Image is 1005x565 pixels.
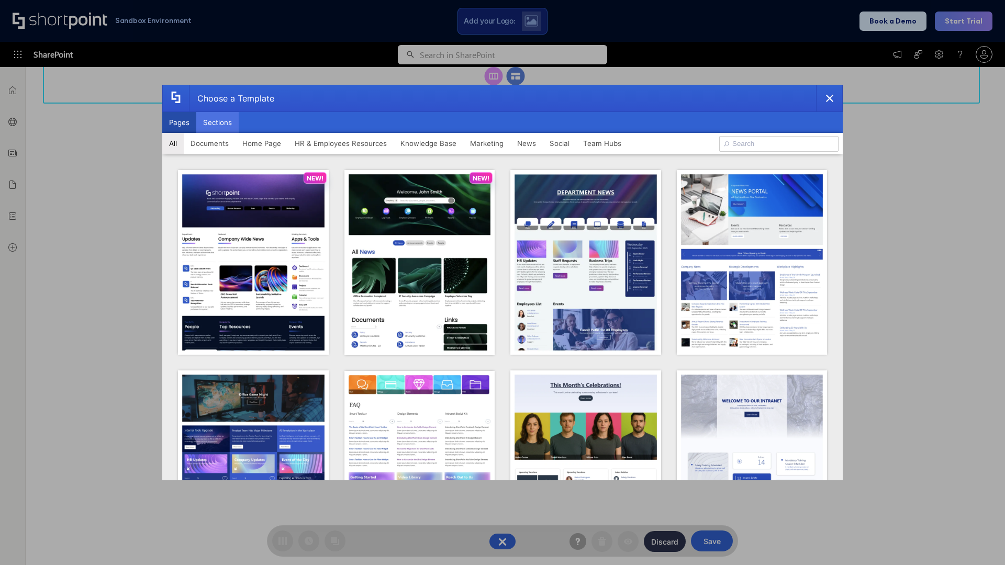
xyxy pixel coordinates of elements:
[196,112,239,133] button: Sections
[953,515,1005,565] iframe: Chat Widget
[184,133,236,154] button: Documents
[162,112,196,133] button: Pages
[394,133,463,154] button: Knowledge Base
[510,133,543,154] button: News
[543,133,576,154] button: Social
[189,85,274,111] div: Choose a Template
[162,85,843,480] div: template selector
[288,133,394,154] button: HR & Employees Resources
[307,174,323,182] p: NEW!
[463,133,510,154] button: Marketing
[236,133,288,154] button: Home Page
[162,133,184,154] button: All
[719,136,839,152] input: Search
[473,174,489,182] p: NEW!
[576,133,628,154] button: Team Hubs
